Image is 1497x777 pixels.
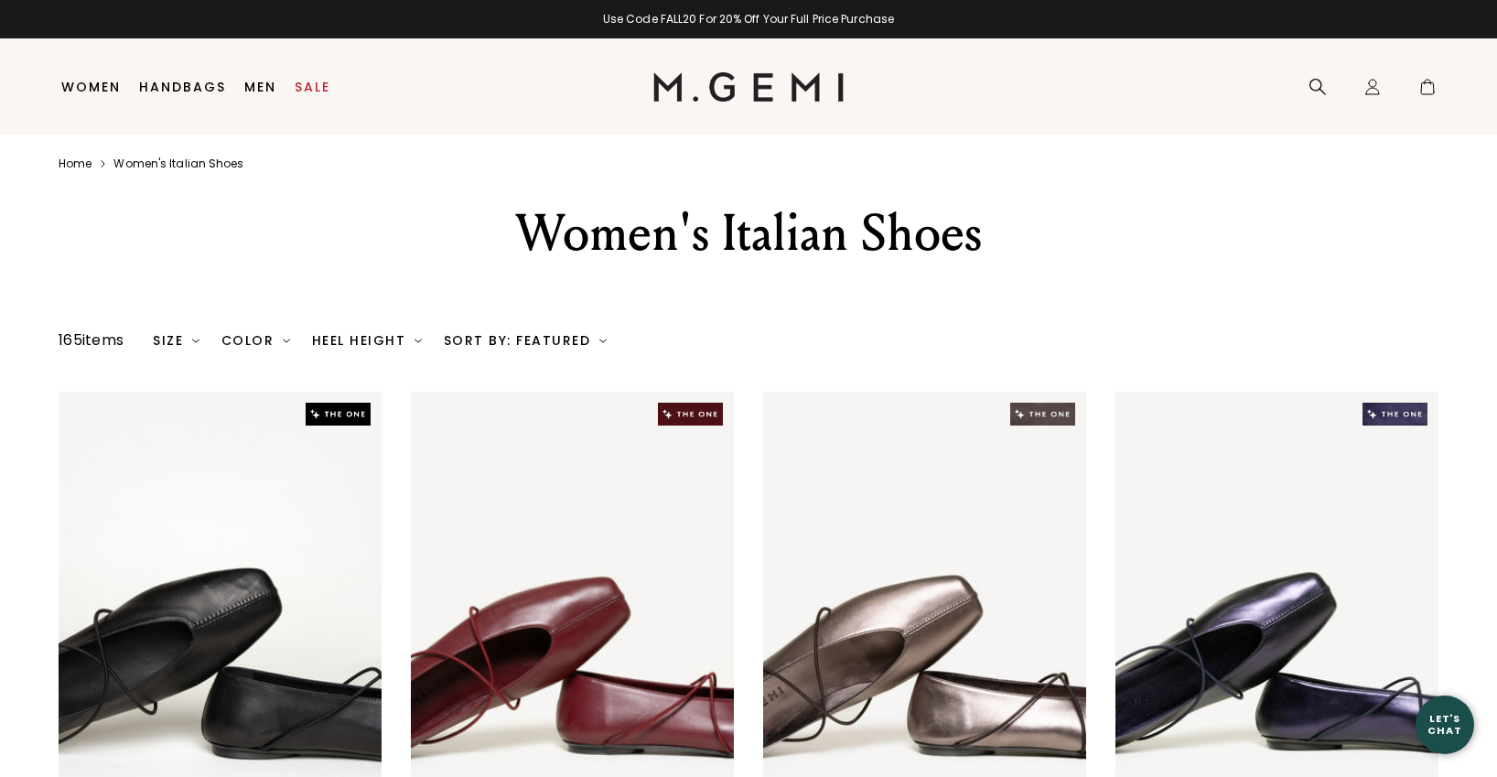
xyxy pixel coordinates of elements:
img: chevron-down.svg [192,337,199,344]
div: Size [153,333,199,348]
div: 165 items [59,329,124,351]
div: Color [221,333,290,348]
a: Men [244,80,276,94]
a: Women [61,80,121,94]
div: Heel Height [312,333,422,348]
a: Sale [295,80,330,94]
img: chevron-down.svg [599,337,607,344]
img: M.Gemi [653,72,845,102]
a: Home [59,156,92,171]
img: The One tag [306,403,371,426]
div: Let's Chat [1416,713,1474,736]
a: Handbags [139,80,226,94]
img: chevron-down.svg [415,337,422,344]
div: Women's Italian Shoes [431,200,1066,266]
img: chevron-down.svg [283,337,290,344]
div: Sort By: Featured [444,333,607,348]
a: Women's italian shoes [113,156,243,171]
